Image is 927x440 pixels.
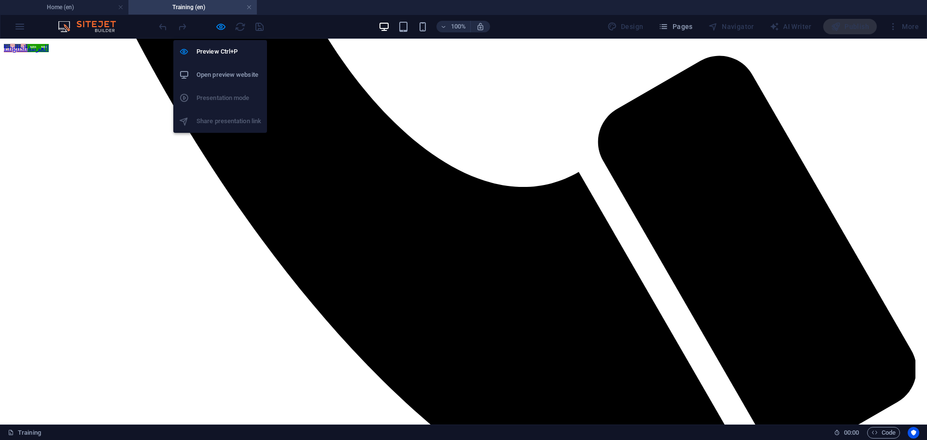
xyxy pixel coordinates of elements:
i: On resize automatically adjust zoom level to fit chosen device. [476,22,485,31]
a: Click to cancel selection. Double-click to open Pages [8,427,41,439]
button: Usercentrics [908,427,919,439]
button: Code [867,427,900,439]
button: 100% [436,21,471,32]
img: Editor Logo [56,21,128,32]
a: العربية [28,5,49,14]
button: Pages [655,19,696,34]
span: Code [871,427,896,439]
span: Pages [659,22,692,31]
h6: Session time [834,427,859,439]
a: English [4,5,28,14]
h4: Training (en) [128,2,257,13]
span: 00 00 [844,427,859,439]
h6: Preview Ctrl+P [197,46,261,57]
h6: 100% [451,21,466,32]
h6: Open preview website [197,69,261,81]
div: Design (Ctrl+Alt+Y) [604,19,647,34]
span: : [851,429,852,436]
